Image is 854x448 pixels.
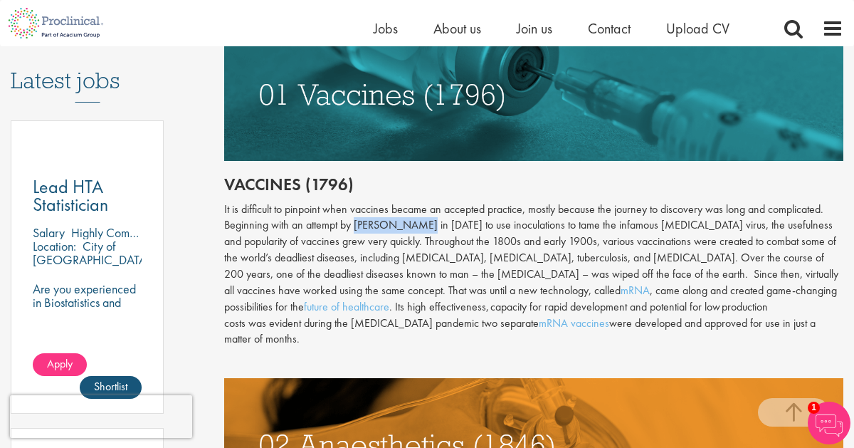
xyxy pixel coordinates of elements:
[10,395,192,438] iframe: reCAPTCHA
[517,19,552,38] a: Join us
[374,19,398,38] a: Jobs
[224,28,843,161] img: vaccines
[33,174,108,217] span: Lead HTA Statistician
[539,316,609,330] a: mRNA vaccines
[33,238,154,281] p: City of [GEOGRAPHIC_DATA], [GEOGRAPHIC_DATA]
[47,356,73,371] span: Apply
[33,224,65,241] span: Salary
[808,402,820,414] span: 1
[33,178,142,214] a: Lead HTA Statistician
[80,376,142,399] a: Shortlist
[33,238,76,254] span: Location:
[224,202,843,348] div: It is difficult to pinpoint when vaccines became an accepted practice, mostly because the journey...
[666,19,729,38] a: Upload CV
[621,283,650,298] a: mRNA
[433,19,481,38] a: About us
[33,353,87,376] a: Apply
[808,402,850,444] img: Chatbot
[588,19,631,38] a: Contact
[71,224,166,241] p: Highly Competitive
[11,33,164,103] h3: Latest jobs
[224,175,843,194] h2: Vaccines (1796)
[33,282,142,377] p: Are you experienced in Biostatistics and looking for an exciting new challenge where you can assi...
[304,299,389,314] a: future of healthcare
